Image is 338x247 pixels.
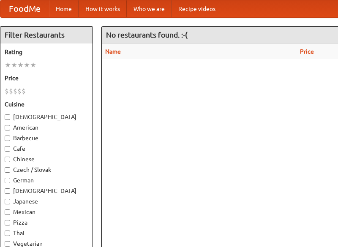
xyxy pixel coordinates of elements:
input: Mexican [5,209,10,215]
li: ★ [5,60,11,70]
h5: Rating [5,48,88,56]
h5: Price [5,74,88,82]
a: Home [49,0,79,17]
li: $ [9,87,13,96]
label: Czech / Slovak [5,166,88,174]
label: Pizza [5,218,88,227]
li: ★ [30,60,36,70]
a: Name [105,48,121,55]
a: Price [300,48,314,55]
input: German [5,178,10,183]
label: Cafe [5,144,88,153]
li: ★ [11,60,17,70]
input: [DEMOGRAPHIC_DATA] [5,114,10,120]
a: Who we are [127,0,172,17]
li: $ [13,87,17,96]
input: American [5,125,10,130]
label: [DEMOGRAPHIC_DATA] [5,113,88,121]
label: Barbecue [5,134,88,142]
label: Thai [5,229,88,237]
input: Thai [5,231,10,236]
label: Japanese [5,197,88,206]
input: Pizza [5,220,10,225]
a: Recipe videos [172,0,222,17]
input: Vegetarian [5,241,10,247]
label: [DEMOGRAPHIC_DATA] [5,187,88,195]
input: Japanese [5,199,10,204]
h4: Filter Restaurants [0,27,93,43]
input: Chinese [5,157,10,162]
input: [DEMOGRAPHIC_DATA] [5,188,10,194]
input: Cafe [5,146,10,152]
li: ★ [17,60,24,70]
label: Chinese [5,155,88,163]
li: $ [22,87,26,96]
h5: Cuisine [5,100,88,109]
a: FoodMe [0,0,49,17]
label: Mexican [5,208,88,216]
a: How it works [79,0,127,17]
label: German [5,176,88,185]
li: $ [17,87,22,96]
ng-pluralize: No restaurants found. :-( [106,31,188,39]
input: Barbecue [5,136,10,141]
li: ★ [24,60,30,70]
input: Czech / Slovak [5,167,10,173]
label: American [5,123,88,132]
li: $ [5,87,9,96]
